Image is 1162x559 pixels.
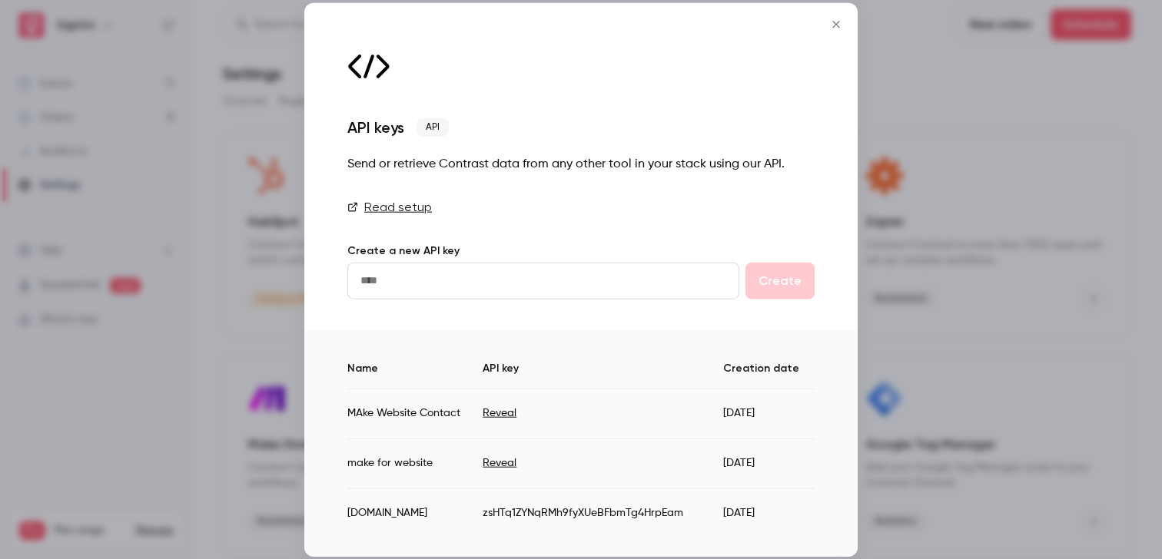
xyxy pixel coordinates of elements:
td: zsHTq1ZYNqRMh9fyXUeBFbmTg4HrpEam [483,488,723,526]
td: [DATE] [723,488,775,526]
td: MAke Website Contact [347,389,483,438]
a: Read setup [347,197,815,216]
td: [DATE] [723,389,775,438]
th: Name [347,360,483,389]
div: API keys [347,117,404,136]
button: Reveal [483,405,516,421]
label: Create a new API key [347,243,460,256]
span: API [417,117,449,136]
th: Creation date [723,360,815,389]
td: make for website [347,438,483,488]
button: Close [821,9,852,40]
td: [DATE] [723,438,775,488]
button: Reveal [483,455,516,471]
td: [DOMAIN_NAME] [347,488,483,526]
div: Send or retrieve Contrast data from any other tool in your stack using our API. [347,154,815,173]
th: API key [483,360,723,389]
